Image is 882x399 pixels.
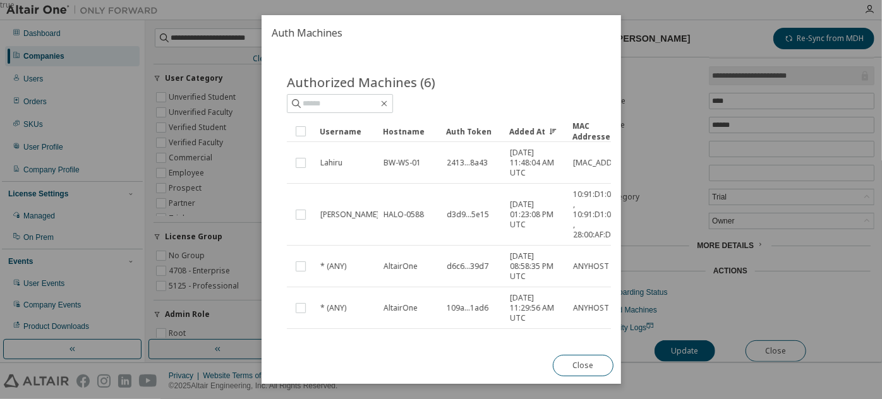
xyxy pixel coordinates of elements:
span: Authorized Machines (6) [287,73,435,91]
span: 10:91:D1:0E:97:EA , 10:91:D1:0E:97:E6 , 28:00:AF:D2:FC:40 [573,189,637,240]
span: * (ANY) [320,303,346,313]
span: 109a...1ad6 [447,303,488,313]
span: d3d9...5e15 [447,210,489,220]
span: [DATE] 08:58:35 PM UTC [510,251,562,282]
span: BW-WS-01 [384,158,421,168]
span: [PERSON_NAME] [320,210,379,220]
button: Close [552,355,613,376]
span: d6c6...39d7 [447,261,488,271]
span: HALO-0588 [384,210,424,220]
span: AltairOne [384,261,418,271]
div: Username [320,121,373,141]
div: Added At [509,121,562,141]
div: Auth Token [446,121,499,141]
h2: Auth Machines [262,15,621,51]
span: ANYHOST [573,261,609,271]
span: [DATE] 11:29:56 AM UTC [510,293,562,323]
span: AltairOne [384,303,418,313]
span: [MAC_ADDRESS] [573,158,632,168]
span: 2413...8a43 [447,158,488,168]
span: [DATE] 11:48:04 AM UTC [510,148,562,178]
span: [DATE] 01:23:08 PM UTC [510,199,562,230]
div: MAC Addresses [572,121,625,142]
span: Lahiru [320,158,342,168]
span: ANYHOST [573,303,609,313]
span: * (ANY) [320,261,346,271]
div: Hostname [383,121,436,141]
